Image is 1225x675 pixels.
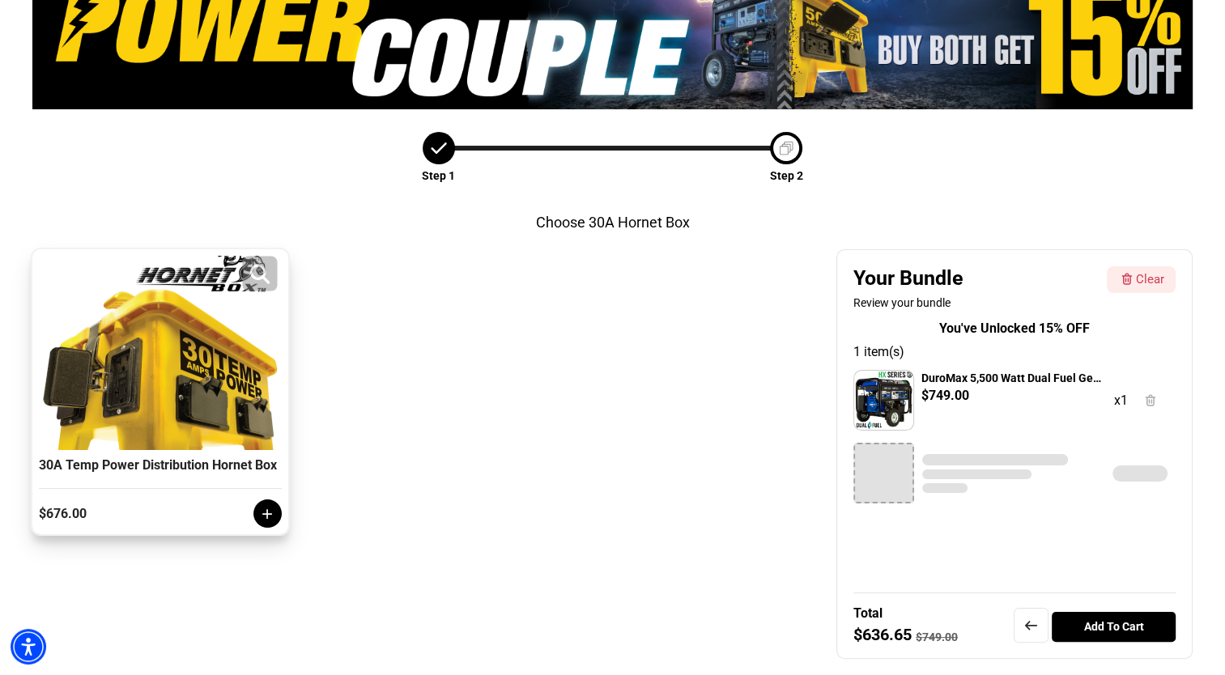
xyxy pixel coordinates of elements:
img: DuroMax 5,500 Watt Dual Fuel Generator [854,371,913,430]
p: Step 2 [770,168,803,185]
div: You've Unlocked 15% OFF [939,319,1090,338]
div: Review your bundle [853,295,1100,311]
div: DuroMax 5,500 Watt Dual Fuel Generator [921,370,1105,386]
div: Add To Cart [1052,612,1176,642]
div: Your Bundle [853,266,1100,291]
div: $636.65 [853,627,912,642]
p: Step 1 [422,168,455,185]
div: $749.00 [916,632,958,642]
div: $676.00 [39,506,182,521]
div: 1 item(s) [853,342,1176,362]
div: Total [853,605,883,621]
div: Clear [1136,270,1164,289]
div: $749.00 [921,386,969,405]
div: Choose 30A Hornet Box [536,211,690,233]
div: Accessibility Menu [11,629,46,664]
div: 30A Temp Power Distribution Hornet Box [39,456,282,489]
div: x1 [1114,391,1128,410]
